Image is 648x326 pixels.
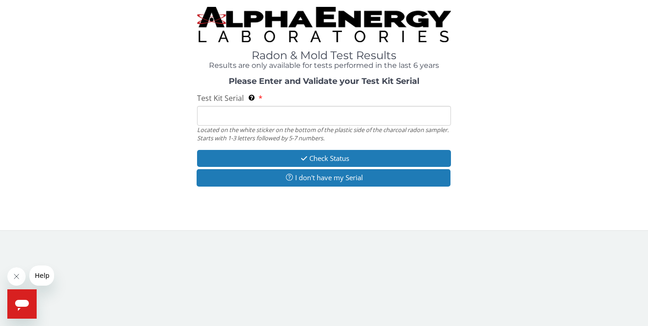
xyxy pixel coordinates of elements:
[197,150,451,167] button: Check Status
[7,289,37,319] iframe: Button to launch messaging window
[7,267,26,286] iframe: Close message
[197,169,450,186] button: I don't have my Serial
[197,61,451,70] h4: Results are only available for tests performed in the last 6 years
[29,265,54,286] iframe: Message from company
[229,76,419,86] strong: Please Enter and Validate your Test Kit Serial
[197,126,451,143] div: Located on the white sticker on the bottom of the plastic side of the charcoal radon sampler. Sta...
[197,7,451,42] img: TightCrop.jpg
[197,93,244,103] span: Test Kit Serial
[197,50,451,61] h1: Radon & Mold Test Results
